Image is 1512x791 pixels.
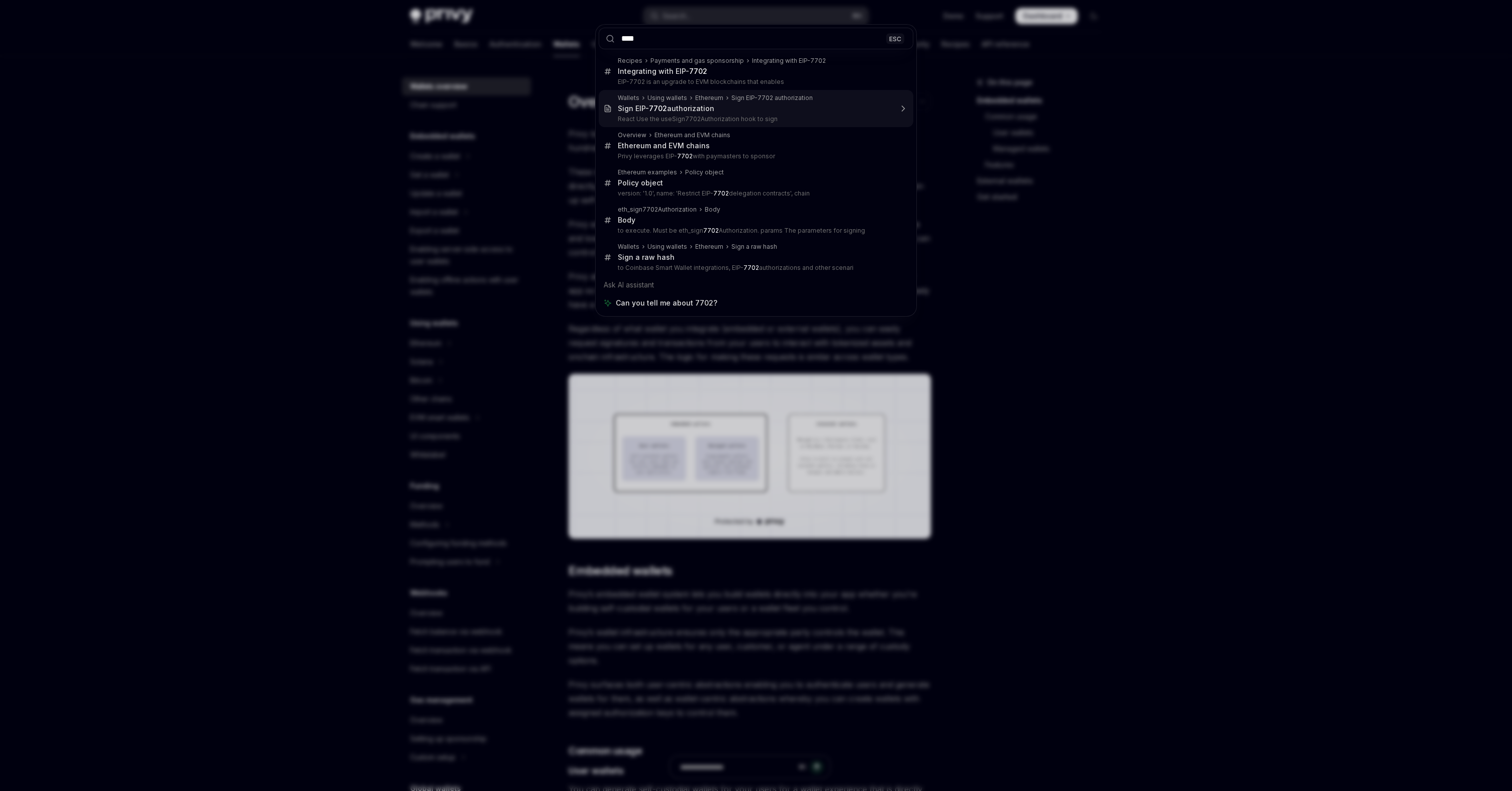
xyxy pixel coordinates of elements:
div: eth_sign7702Authorization [618,206,697,214]
b: 7702 [689,67,707,75]
b: 7702 [677,152,693,160]
div: Using wallets [647,94,687,102]
b: 7702 [743,264,759,271]
div: Payments and gas sponsorship [650,57,744,65]
div: Policy object [685,168,724,176]
div: Ethereum and EVM chains [654,131,730,139]
p: EIP-7702 is an upgrade to EVM blockchains that enables [618,78,892,86]
p: to Coinbase Smart Wallet integrations, EIP- authorizations and other scenari [618,264,892,272]
div: Body [705,206,720,214]
div: Using wallets [647,243,687,251]
div: Body [618,216,635,225]
div: Recipes [618,57,642,65]
div: Sign EIP- authorization [618,104,714,113]
div: Sign a raw hash [618,253,675,262]
div: Sign EIP-7702 authorization [731,94,813,102]
p: to execute. Must be eth_sign Authorization. params The parameters for signing [618,227,892,235]
div: Integrating with EIP-7702 [752,57,826,65]
b: 7702 [703,227,719,234]
div: Policy object [618,178,663,187]
div: Wallets [618,94,639,102]
div: Ethereum examples [618,168,677,176]
div: Ethereum [695,94,723,102]
div: Ask AI assistant [599,276,913,294]
b: 7702 [649,104,667,113]
div: Wallets [618,243,639,251]
span: Can you tell me about 7702? [616,298,717,308]
div: Integrating with EIP- [618,67,707,76]
p: version: '1.0', name: 'Restrict EIP- delegation contracts', chain [618,189,892,197]
div: ESC [886,33,904,44]
p: React Use the useSign7702Authorization hook to sign [618,115,892,123]
b: 7702 [713,189,729,197]
div: Sign a raw hash [731,243,777,251]
div: Ethereum and EVM chains [618,141,710,150]
div: Overview [618,131,646,139]
div: Ethereum [695,243,723,251]
p: Privy leverages EIP- with paymasters to sponsor [618,152,892,160]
